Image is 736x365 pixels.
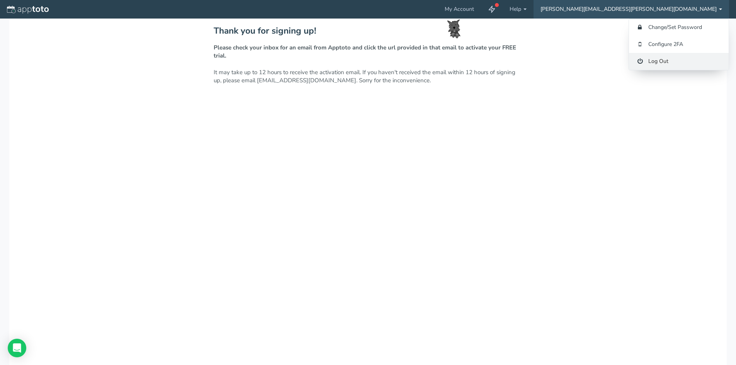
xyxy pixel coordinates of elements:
div: Open Intercom Messenger [8,339,26,357]
img: toto-small.png [447,19,461,39]
img: logo-apptoto--white.svg [7,6,49,14]
a: Change/Set Password [629,19,729,36]
a: Configure 2FA [629,36,729,53]
strong: Please check your inbox for an email from Apptoto and click the url provided in that email to act... [214,44,516,59]
h2: Thank you for signing up! [214,26,523,36]
p: It may take up to 12 hours to receive the activation email. If you haven't received the email wit... [214,44,523,85]
a: Log Out [629,53,729,70]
